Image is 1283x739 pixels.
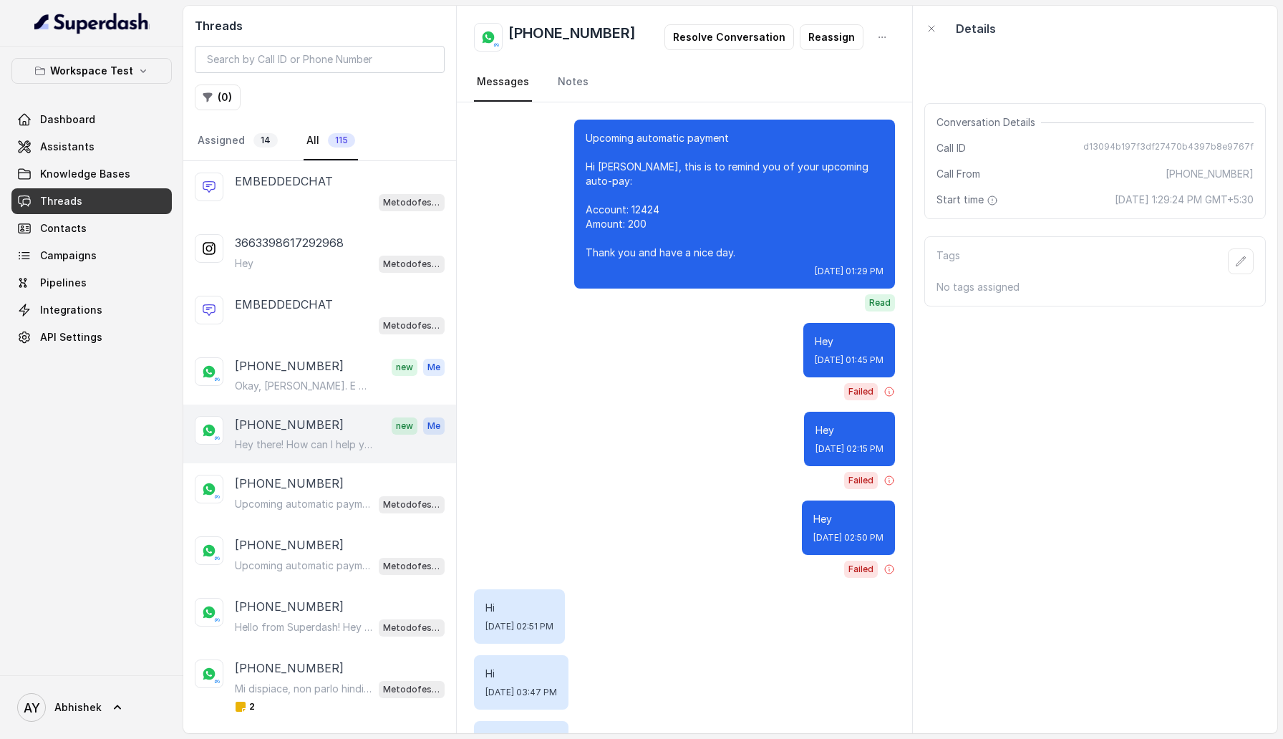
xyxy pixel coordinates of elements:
p: [PHONE_NUMBER] [235,660,344,677]
p: Details [956,20,996,37]
span: [DATE] 02:50 PM [813,532,883,544]
span: Failed [844,383,878,400]
span: API Settings [40,330,102,344]
p: Metodofespa Testing [383,682,440,697]
span: [DATE] 1:29:24 PM GMT+5:30 [1115,193,1254,207]
a: Campaigns [11,243,172,269]
nav: Tabs [195,122,445,160]
a: API Settings [11,324,172,350]
p: Okay, [PERSON_NAME]. E dimmi, hai [PERSON_NAME] qualcosa per perdere questi 15 kg? 😊 [235,379,372,393]
a: Contacts [11,216,172,241]
p: Metodofespa Testing [383,319,440,333]
p: Hey [815,334,883,349]
span: Dashboard [40,112,95,127]
a: Knowledge Bases [11,161,172,187]
p: Upcoming automatic payment Hi [PERSON_NAME], this is to remind you of your upcoming auto-pay: Acc... [586,131,883,260]
p: [PHONE_NUMBER] [235,536,344,554]
img: light.svg [34,11,150,34]
button: Resolve Conversation [664,24,794,50]
button: (0) [195,84,241,110]
a: Abhishek [11,687,172,728]
span: [PHONE_NUMBER] [1166,167,1254,181]
p: Metodofespa Testing [383,559,440,574]
p: Tags [936,248,960,274]
p: [PHONE_NUMBER] [235,475,344,492]
a: Threads [11,188,172,214]
span: new [392,359,417,376]
h2: Threads [195,17,445,34]
span: Failed [844,472,878,489]
a: Messages [474,63,532,102]
p: Hi [485,601,553,615]
span: Knowledge Bases [40,167,130,181]
span: Failed [844,561,878,578]
text: AY [24,700,40,715]
p: Metodofespa Testing [383,257,440,271]
span: Me [423,359,445,376]
span: [DATE] 02:51 PM [485,621,553,632]
p: 3663398617292968 [235,234,344,251]
p: Hey there! How can I help you [DATE]? [235,438,372,452]
p: Upcoming automatic payment Hi [PERSON_NAME], this is to remind you of your upcoming auto-pay: Acc... [235,559,372,573]
input: Search by Call ID or Phone Number [195,46,445,73]
a: All115 [304,122,358,160]
span: Threads [40,194,82,208]
span: [DATE] 03:47 PM [485,687,557,698]
span: d13094b197f3df27470b4397b8e9767f [1083,141,1254,155]
nav: Tabs [474,63,895,102]
a: Assistants [11,134,172,160]
p: Hi [485,667,557,681]
span: Campaigns [40,248,97,263]
p: Metodofespa Testing [383,621,440,635]
p: Upcoming automatic payment Hi [PERSON_NAME], this is to remind you of your upcoming auto-pay: Acc... [235,497,372,511]
a: Notes [555,63,591,102]
p: No tags assigned [936,280,1254,294]
span: Pipelines [40,276,87,290]
span: Integrations [40,303,102,317]
p: Mi dispiace, non parlo hindi. Posso aiutarti in altro modo? 😊 [235,682,372,696]
p: [PHONE_NUMBER] [235,357,344,376]
span: Read [865,294,895,311]
span: Contacts [40,221,87,236]
span: Assistants [40,140,95,154]
span: Me [423,417,445,435]
span: new [392,417,417,435]
button: Workspace Test [11,58,172,84]
p: Metodofespa Testing [383,498,440,512]
span: Call ID [936,141,966,155]
span: Start time [936,193,1001,207]
p: Workspace Test [50,62,133,79]
button: Reassign [800,24,863,50]
span: Abhishek [54,700,102,715]
p: Hey [235,256,253,271]
a: Assigned14 [195,122,281,160]
p: Hello from Superdash! Hey there, this is a test hello from Superdash to kickstart our conversatio... [235,620,372,634]
p: [PHONE_NUMBER] [235,598,344,615]
a: Pipelines [11,270,172,296]
p: Metodofespa Testing [383,195,440,210]
span: 14 [253,133,278,148]
p: Hey [815,423,883,438]
p: EMBEDDEDCHAT [235,296,333,313]
p: Hey [813,512,883,526]
p: [PHONE_NUMBER] [235,416,344,435]
span: [DATE] 02:15 PM [815,443,883,455]
span: Call From [936,167,980,181]
span: [DATE] 01:29 PM [815,266,883,277]
p: EMBEDDEDCHAT [235,173,333,190]
a: Integrations [11,297,172,323]
span: 2 [235,701,255,713]
h2: [PHONE_NUMBER] [508,23,636,52]
span: Conversation Details [936,115,1041,130]
span: [DATE] 01:45 PM [815,354,883,366]
span: 115 [328,133,355,148]
a: Dashboard [11,107,172,132]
